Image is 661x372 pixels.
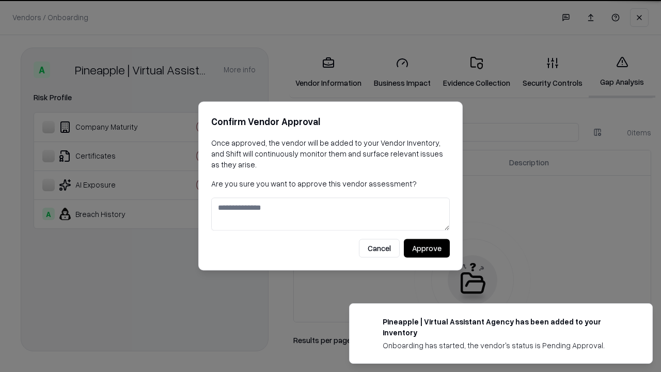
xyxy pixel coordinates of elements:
[359,239,400,258] button: Cancel
[211,178,450,189] p: Are you sure you want to approve this vendor assessment?
[211,114,450,129] h2: Confirm Vendor Approval
[362,316,374,329] img: trypineapple.com
[383,340,627,351] div: Onboarding has started, the vendor's status is Pending Approval.
[404,239,450,258] button: Approve
[383,316,627,338] div: Pineapple | Virtual Assistant Agency has been added to your inventory
[211,137,450,170] p: Once approved, the vendor will be added to your Vendor Inventory, and Shift will continuously mon...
